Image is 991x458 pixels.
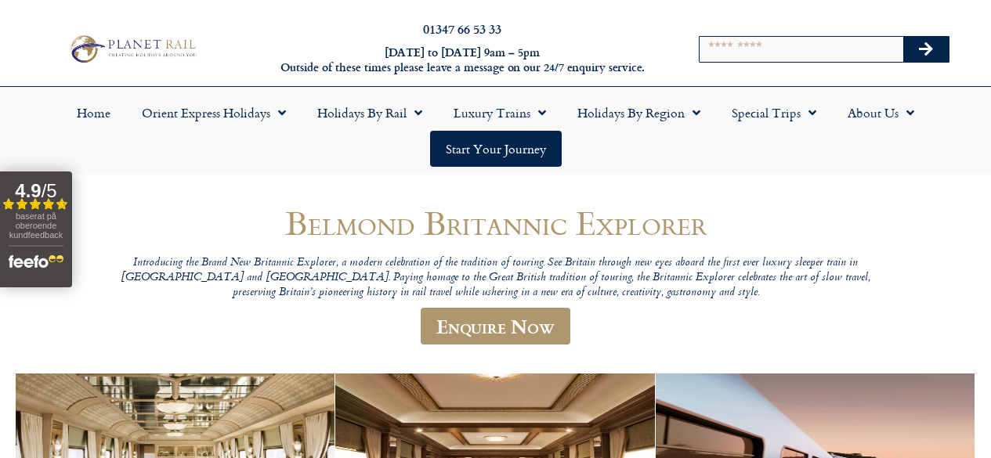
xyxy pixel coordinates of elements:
[268,45,656,74] h6: [DATE] to [DATE] 9am – 5pm Outside of these times please leave a message on our 24/7 enquiry serv...
[61,95,126,131] a: Home
[120,256,872,300] p: Introducing the Brand New Britannic Explorer, a modern celebration of the tradition of touring. S...
[430,131,562,167] a: Start your Journey
[423,20,501,38] a: 01347 66 53 33
[832,95,930,131] a: About Us
[126,95,302,131] a: Orient Express Holidays
[302,95,438,131] a: Holidays by Rail
[903,37,949,62] button: Search
[716,95,832,131] a: Special Trips
[120,204,872,241] h1: Belmond Britannic Explorer
[65,32,200,65] img: Planet Rail Train Holidays Logo
[8,95,983,167] nav: Menu
[421,308,570,344] a: Enquire Now
[562,95,716,131] a: Holidays by Region
[438,95,562,131] a: Luxury Trains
